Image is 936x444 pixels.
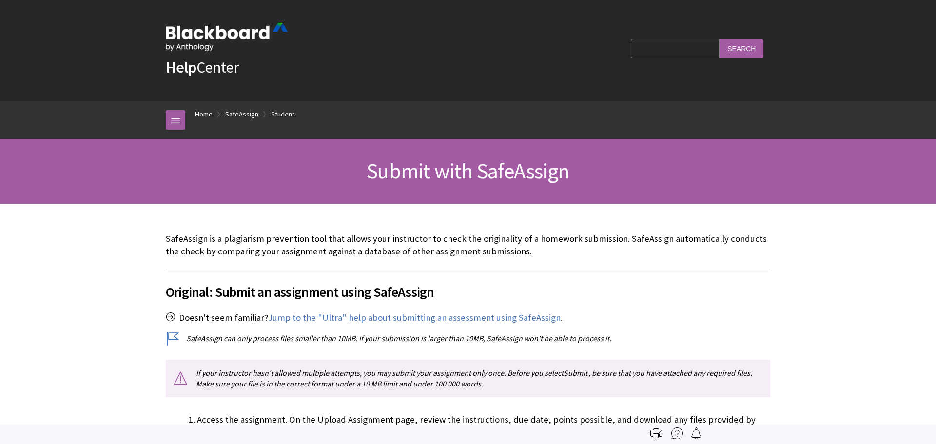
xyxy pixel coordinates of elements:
img: More help [671,427,683,439]
h2: Original: Submit an assignment using SafeAssign [166,270,770,302]
p: SafeAssign can only process files smaller than 10MB. If your submission is larger than 10MB, Safe... [166,333,770,344]
img: Blackboard by Anthology [166,23,288,51]
a: SafeAssign [225,108,258,120]
p: SafeAssign is a plagiarism prevention tool that allows your instructor to check the originality o... [166,232,770,258]
a: HelpCenter [166,58,239,77]
a: Home [195,108,213,120]
a: Jump to the "Ultra" help about submitting an assessment using SafeAssign [268,312,561,324]
li: Access the assignment. On the Upload Assignment page, review the instructions, due date, points p... [197,413,770,440]
span: Submit [564,368,587,378]
img: Follow this page [690,427,702,439]
span: Submit with SafeAssign [367,157,569,184]
p: If your instructor hasn't allowed multiple attempts, you may submit your assignment only once. Be... [166,360,770,397]
a: Student [271,108,294,120]
input: Search [720,39,763,58]
img: Print [650,427,662,439]
strong: Help [166,58,196,77]
p: Doesn't seem familiar? . [166,311,770,324]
